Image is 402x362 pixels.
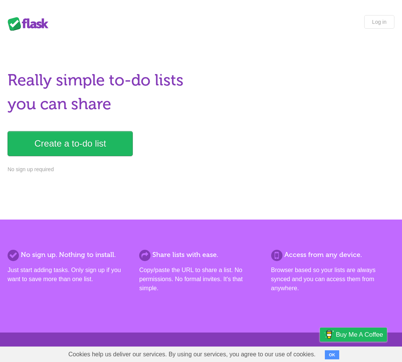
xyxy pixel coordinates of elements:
p: No sign up required [8,166,197,173]
h1: Really simple to-do lists you can share [8,68,197,116]
p: Browser based so your lists are always synced and you can access them from anywhere. [271,266,394,293]
a: Buy me a coffee [320,328,387,342]
span: Buy me a coffee [336,328,383,341]
div: Flask Lists [8,17,53,31]
h2: Access from any device. [271,250,394,260]
img: Buy me a coffee [324,328,334,341]
a: Log in [364,15,394,29]
p: Copy/paste the URL to share a list. No permissions. No formal invites. It's that simple. [139,266,262,293]
h2: Share lists with ease. [139,250,262,260]
span: Cookies help us deliver our services. By using our services, you agree to our use of cookies. [61,347,323,362]
h2: No sign up. Nothing to install. [8,250,131,260]
a: Create a to-do list [8,131,133,156]
p: Just start adding tasks. Only sign up if you want to save more than one list. [8,266,131,284]
button: OK [325,350,340,359]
